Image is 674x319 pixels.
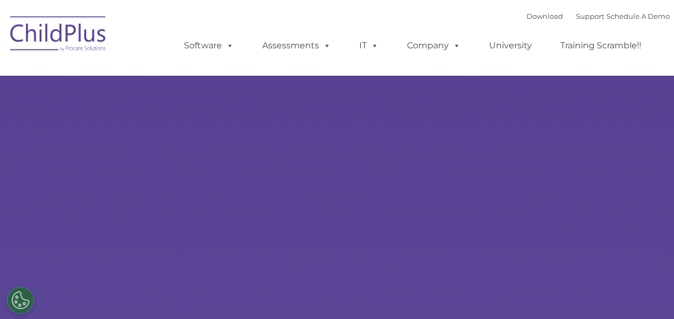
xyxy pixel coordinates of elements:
img: ChildPlus by Procare Solutions [5,9,112,62]
button: Cookies Settings [7,287,34,314]
a: IT [349,35,389,56]
a: Training Scramble!! [550,35,652,56]
a: University [478,35,543,56]
a: Download [527,12,563,20]
a: Schedule A Demo [606,12,670,20]
a: Support [576,12,604,20]
font: | [527,12,670,20]
a: Company [396,35,471,56]
a: Assessments [251,35,342,56]
a: Software [173,35,245,56]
